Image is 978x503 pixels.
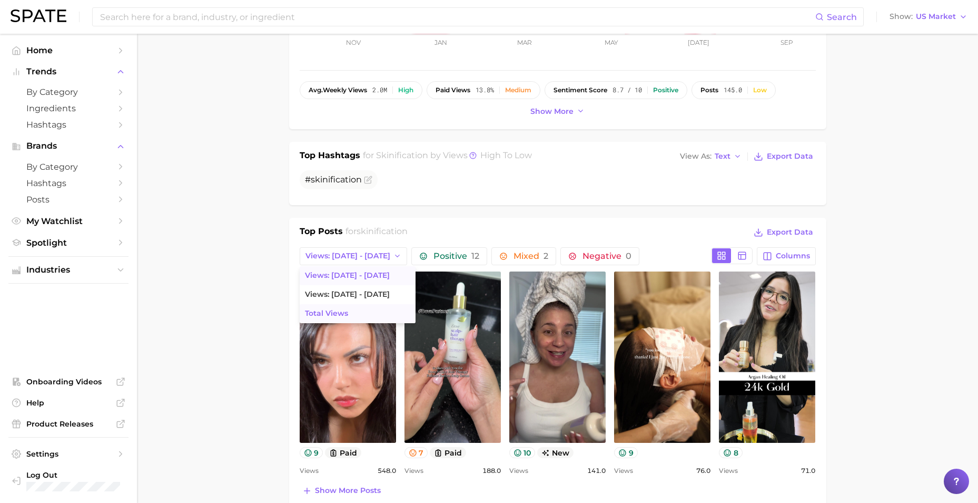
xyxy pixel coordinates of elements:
span: Show [890,14,913,20]
span: Export Data [767,152,813,161]
div: High [398,86,413,94]
h1: Top Hashtags [300,149,360,164]
tspan: Jan [433,38,447,46]
a: Product Releases [8,416,129,432]
span: 2.0m [372,86,387,94]
span: sentiment score [554,86,607,94]
span: Total Views [305,309,348,318]
tspan: [DATE] [687,38,709,46]
div: Medium [505,86,531,94]
span: Views: [DATE] - [DATE] [305,290,390,299]
button: Columns [757,247,815,265]
span: Ingredients [26,103,111,113]
a: Hashtags [8,117,129,133]
span: Columns [776,252,810,260]
span: Posts [26,195,111,205]
span: Settings [26,449,111,459]
button: Views: [DATE] - [DATE] [300,247,408,265]
button: ShowUS Market [887,10,970,24]
span: Spotlight [26,238,111,248]
a: by Category [8,84,129,100]
span: Negative [582,252,631,260]
div: Positive [653,86,678,94]
a: Home [8,42,129,59]
button: 9 [614,447,638,458]
span: by Category [26,87,111,97]
a: Posts [8,191,129,208]
a: Spotlight [8,235,129,251]
span: Search [827,12,857,22]
h2: for [345,225,408,241]
span: Views [300,465,319,477]
span: 71.0 [801,465,815,477]
span: Home [26,45,111,55]
span: 188.0 [482,465,501,477]
span: 141.0 [587,465,606,477]
span: by Category [26,162,111,172]
span: 8.7 / 10 [613,86,642,94]
button: View AsText [677,150,745,163]
h2: for by Views [363,149,532,164]
button: Brands [8,138,129,154]
tspan: Nov [346,38,361,46]
button: 10 [509,447,536,458]
span: 145.0 [724,86,742,94]
span: 0 [626,251,631,261]
button: 9 [300,447,323,458]
button: avg.weekly views2.0mHigh [300,81,422,99]
a: Hashtags [8,175,129,191]
span: Industries [26,265,111,275]
span: Export Data [767,228,813,237]
button: sentiment score8.7 / 10Positive [545,81,687,99]
span: Positive [433,252,479,260]
input: Search here for a brand, industry, or ingredient [99,8,815,26]
button: Export Data [751,225,815,240]
span: 548.0 [378,465,396,477]
span: 13.8% [476,86,494,94]
span: Brands [26,141,111,151]
span: posts [700,86,718,94]
div: Low [753,86,767,94]
span: paid views [436,86,470,94]
a: My Watchlist [8,213,129,229]
button: posts145.0Low [691,81,776,99]
span: skinification [357,226,408,236]
button: 7 [404,447,428,458]
ul: Views: [DATE] - [DATE] [300,266,416,323]
button: Industries [8,262,129,278]
span: Show more [530,107,574,116]
span: Show more posts [315,486,381,495]
span: Hashtags [26,178,111,188]
a: Onboarding Videos [8,374,129,390]
span: 76.0 [696,465,710,477]
tspan: May [605,38,618,46]
span: Views [719,465,738,477]
a: Help [8,395,129,411]
button: 8 [719,447,743,458]
span: Text [715,153,730,159]
tspan: Sep [780,38,793,46]
span: Views [509,465,528,477]
span: skinification [311,175,362,185]
button: Export Data [751,149,815,164]
span: View As [680,153,712,159]
span: Views: [DATE] - [DATE] [305,252,390,260]
a: by Category [8,159,129,175]
span: Views [614,465,633,477]
a: Ingredients [8,100,129,117]
span: Log Out [26,470,120,480]
span: Mixed [513,252,548,260]
button: Trends [8,64,129,80]
h1: Top Posts [300,225,343,241]
span: Hashtags [26,120,111,130]
abbr: average [309,86,323,94]
button: paid [430,447,466,458]
span: Product Releases [26,419,111,429]
span: US Market [916,14,956,20]
span: skinification [376,150,428,160]
tspan: Mar [517,38,532,46]
span: # [305,175,362,185]
span: high to low [480,150,532,160]
span: My Watchlist [26,216,111,226]
span: new [537,447,574,458]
